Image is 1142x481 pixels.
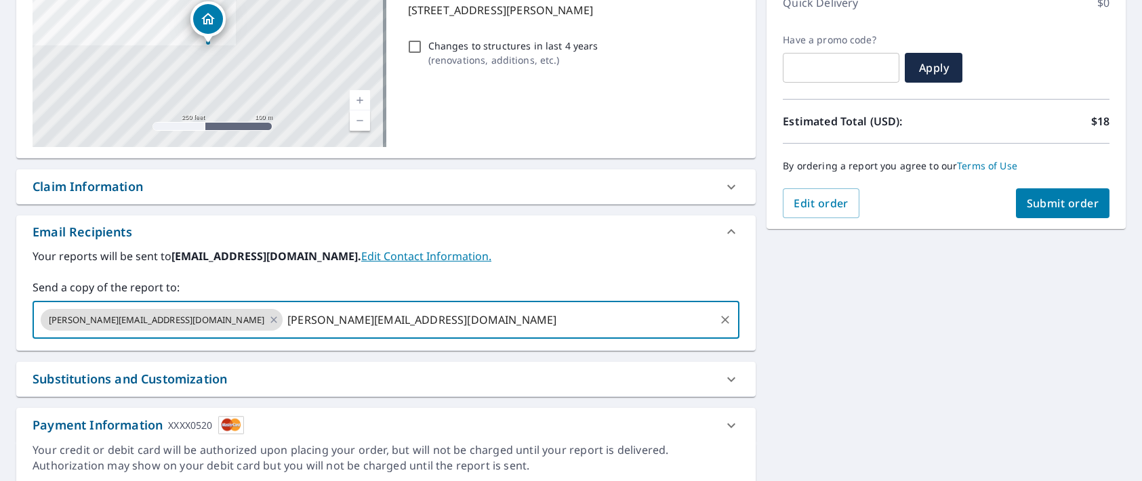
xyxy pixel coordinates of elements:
span: [PERSON_NAME][EMAIL_ADDRESS][DOMAIN_NAME] [41,314,272,327]
div: Your credit or debit card will be authorized upon placing your order, but will not be charged unt... [33,442,739,474]
div: Claim Information [33,177,143,196]
b: [EMAIL_ADDRESS][DOMAIN_NAME]. [171,249,361,264]
div: Email Recipients [33,223,132,241]
p: Changes to structures in last 4 years [428,39,598,53]
button: Edit order [783,188,859,218]
span: Submit order [1027,196,1099,211]
div: XXXX0520 [168,416,212,434]
span: Edit order [794,196,849,211]
button: Apply [905,53,962,83]
span: Apply [916,60,952,75]
div: Claim Information [16,169,756,204]
div: Payment Information [33,416,244,434]
p: [STREET_ADDRESS][PERSON_NAME] [408,2,735,18]
label: Send a copy of the report to: [33,279,739,295]
div: [PERSON_NAME][EMAIL_ADDRESS][DOMAIN_NAME] [41,309,283,331]
label: Have a promo code? [783,34,899,46]
div: Payment InformationXXXX0520cardImage [16,408,756,442]
button: Submit order [1016,188,1110,218]
div: Email Recipients [16,215,756,248]
button: Clear [716,310,735,329]
label: Your reports will be sent to [33,248,739,264]
div: Substitutions and Customization [16,362,756,396]
div: Substitutions and Customization [33,370,227,388]
a: Current Level 17, Zoom In [350,90,370,110]
p: By ordering a report you agree to our [783,160,1109,172]
img: cardImage [218,416,244,434]
a: EditContactInfo [361,249,491,264]
a: Terms of Use [957,159,1017,172]
p: ( renovations, additions, etc. ) [428,53,598,67]
a: Current Level 17, Zoom Out [350,110,370,131]
p: Estimated Total (USD): [783,113,946,129]
div: Dropped pin, building 1, Residential property, 3297 I 20 Service Rd Stanton, TX 79782 [190,1,226,43]
p: $18 [1091,113,1109,129]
